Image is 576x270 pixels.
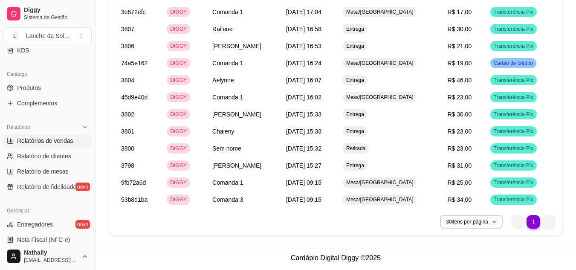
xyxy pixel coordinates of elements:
span: Relatórios [7,124,30,131]
button: Nathally[EMAIL_ADDRESS][DOMAIN_NAME] [3,246,92,267]
td: [PERSON_NAME] [207,38,281,55]
span: Relatório de mesas [17,167,69,176]
span: [DATE] 17:04 [286,9,321,15]
span: [DATE] 09:15 [286,179,321,186]
span: R$ 19,00 [447,60,472,67]
span: [DATE] 16:02 [286,94,321,101]
span: DIGGY [168,196,188,203]
span: [EMAIL_ADDRESS][DOMAIN_NAME] [24,257,78,264]
span: [DATE] 16:58 [286,26,321,32]
span: Retirada [344,145,367,152]
a: Relatório de mesas [3,165,92,178]
span: Complementos [17,99,57,107]
span: DIGGY [168,77,188,84]
span: Entregadores [17,220,53,229]
span: Relatório de clientes [17,152,71,160]
span: Entrega [344,128,366,135]
span: Cartão de crédito [492,60,535,67]
div: Catálogo [3,67,92,81]
span: [DATE] 16:24 [286,60,321,67]
a: Complementos [3,96,92,110]
span: R$ 23,00 [447,94,472,101]
td: Comanda 1 [207,89,281,106]
span: Mesa/[GEOGRAPHIC_DATA] [344,196,415,203]
span: R$ 46,00 [447,77,472,84]
td: Comanda 1 [207,174,281,191]
span: Entrega [344,77,366,84]
span: Transferência Pix [492,9,535,15]
span: 3802 [121,111,134,118]
a: DiggySistema de Gestão [3,3,92,24]
span: 3807 [121,26,134,32]
span: R$ 31,00 [447,162,472,169]
span: R$ 21,00 [447,43,472,49]
span: Transferência Pix [492,26,535,32]
span: Transferência Pix [492,196,535,203]
span: Sistema de Gestão [24,14,88,21]
span: [DATE] 09:15 [286,196,321,203]
span: Relatórios de vendas [17,136,73,145]
a: Relatório de clientes [3,149,92,163]
span: Mesa/[GEOGRAPHIC_DATA] [344,94,415,101]
span: DIGGY [168,145,188,152]
td: [PERSON_NAME] [207,106,281,123]
span: [DATE] 15:27 [286,162,321,169]
span: L [11,32,19,40]
span: 74a5e162 [121,60,148,67]
a: KDS [3,44,92,57]
td: Chaieny [207,123,281,140]
td: Sem nome [207,140,281,157]
td: [PERSON_NAME] [207,157,281,174]
span: Transferência Pix [492,179,535,186]
span: Relatório de fidelidade [17,183,76,191]
span: DIGGY [168,26,188,32]
td: Aelynne [207,72,281,89]
span: Transferência Pix [492,43,535,49]
span: Entrega [344,162,366,169]
span: Mesa/[GEOGRAPHIC_DATA] [344,179,415,186]
span: 9fb72a6d [121,179,146,186]
span: 3804 [121,77,134,84]
div: Lanche da Sol ... [26,32,69,40]
span: 3e872efc [121,9,146,15]
span: DIGGY [168,43,188,49]
span: Entrega [344,26,366,32]
span: Nota Fiscal (NFC-e) [17,235,70,244]
span: DIGGY [168,179,188,186]
span: DIGGY [168,94,188,101]
td: Railene [207,20,281,38]
span: Mesa/[GEOGRAPHIC_DATA] [344,9,415,15]
span: DIGGY [168,128,188,135]
a: Relatório de fidelidadenovo [3,180,92,194]
div: Gerenciar [3,204,92,218]
span: R$ 30,00 [447,111,472,118]
span: R$ 17,00 [447,9,472,15]
nav: pagination navigation [507,211,560,233]
span: Diggy [24,6,88,14]
span: [DATE] 16:07 [286,77,321,84]
span: DIGGY [168,9,188,15]
span: Transferência Pix [492,128,535,135]
span: DIGGY [168,60,188,67]
span: 3806 [121,43,134,49]
a: Nota Fiscal (NFC-e) [3,233,92,247]
span: Transferência Pix [492,111,535,118]
span: Transferência Pix [492,162,535,169]
td: Comanda 1 [207,55,281,72]
td: Comanda 3 [207,191,281,208]
button: 30itens por página [440,215,503,229]
span: Transferência Pix [492,77,535,84]
span: DIGGY [168,162,188,169]
span: R$ 23,00 [447,145,472,152]
a: Produtos [3,81,92,95]
span: Produtos [17,84,41,92]
span: R$ 25,00 [447,179,472,186]
span: R$ 30,00 [447,26,472,32]
span: 3798 [121,162,134,169]
td: Comanda 1 [207,3,281,20]
span: [DATE] 15:33 [286,111,321,118]
span: 45d9e40d [121,94,148,101]
span: 3800 [121,145,134,152]
span: R$ 34,00 [447,196,472,203]
span: 53b8d1ba [121,196,148,203]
